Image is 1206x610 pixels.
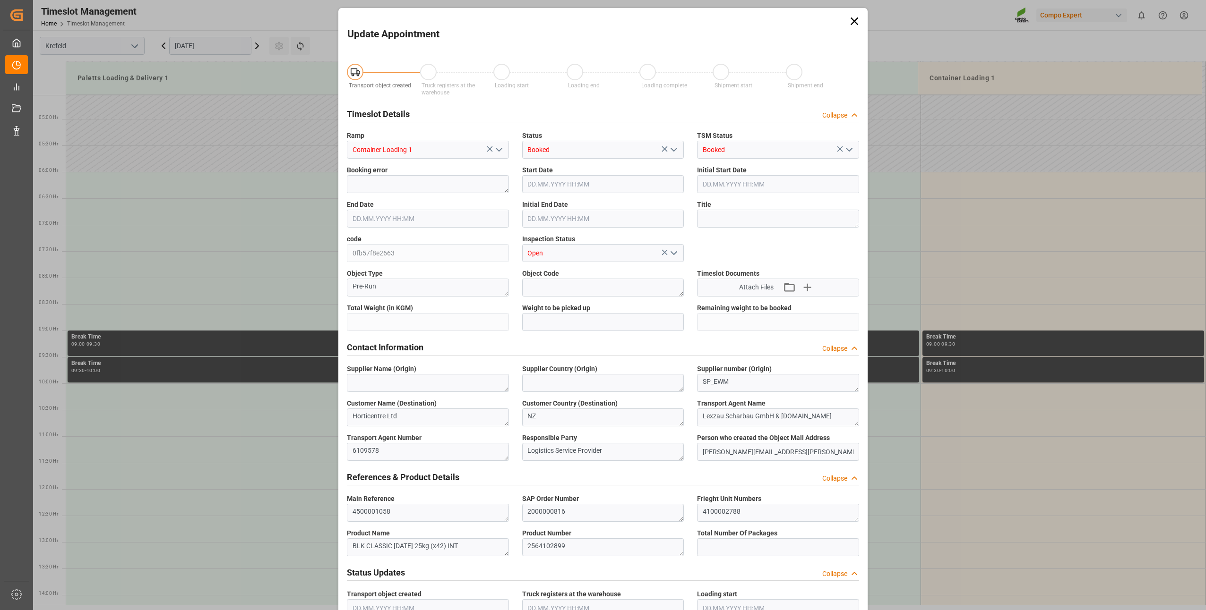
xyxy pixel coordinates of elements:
span: Booking error [347,165,388,175]
span: Inspection Status [522,234,575,244]
input: DD.MM.YYYY HH:MM [347,210,509,228]
div: Collapse [822,344,847,354]
span: code [347,234,362,244]
span: Truck registers at the warehouse [522,589,621,599]
input: Type to search/select [522,141,684,159]
span: Shipment end [788,82,823,89]
h2: Status Updates [347,566,405,579]
textarea: 4500001058 [347,504,509,522]
span: Responsible Party [522,433,577,443]
span: Loading start [495,82,529,89]
span: Total Weight (in KGM) [347,303,413,313]
span: Total Number Of Packages [697,528,777,538]
span: Object Code [522,269,559,279]
button: open menu [841,143,855,157]
input: Type to search/select [347,141,509,159]
span: Start Date [522,165,553,175]
textarea: BLK CLASSIC [DATE] 25kg (x42) INT [347,538,509,556]
span: Ramp [347,131,364,141]
span: Supplier Name (Origin) [347,364,416,374]
span: Frieght Unit Numbers [697,494,761,504]
span: Loading complete [641,82,687,89]
textarea: 2000000816 [522,504,684,522]
span: TSM Status [697,131,732,141]
span: Product Number [522,528,571,538]
textarea: Pre-Run [347,279,509,297]
span: Status [522,131,542,141]
span: Transport Agent Number [347,433,422,443]
span: Transport object created [347,589,422,599]
div: Collapse [822,110,847,120]
span: Loading end [568,82,600,89]
span: Object Type [347,269,383,279]
div: Collapse [822,569,847,579]
span: SAP Order Number [522,494,579,504]
button: open menu [491,143,505,157]
span: Person who created the Object Mail Address [697,433,830,443]
span: Initial End Date [522,200,568,210]
span: Main Reference [347,494,395,504]
h2: Update Appointment [347,27,439,42]
input: DD.MM.YYYY HH:MM [522,175,684,193]
textarea: NZ [522,408,684,426]
span: Shipment start [715,82,752,89]
input: DD.MM.YYYY HH:MM [522,210,684,228]
button: open menu [666,143,681,157]
textarea: Horticentre Ltd [347,408,509,426]
textarea: SP_EWM [697,374,859,392]
textarea: 2564102899 [522,538,684,556]
span: Supplier number (Origin) [697,364,772,374]
textarea: 6109578 [347,443,509,461]
span: Truck registers at the warehouse [422,82,475,96]
span: Transport Agent Name [697,398,766,408]
textarea: 4100002788 [697,504,859,522]
h2: Contact Information [347,341,423,354]
span: End Date [347,200,374,210]
span: Initial Start Date [697,165,747,175]
input: DD.MM.YYYY HH:MM [697,175,859,193]
span: Transport object created [349,82,411,89]
span: Timeslot Documents [697,269,759,279]
span: Attach Files [739,282,774,292]
h2: Timeslot Details [347,108,410,120]
span: Title [697,200,711,210]
textarea: Lexzau Scharbau GmbH & [DOMAIN_NAME] [697,408,859,426]
span: Customer Country (Destination) [522,398,618,408]
button: open menu [666,246,681,261]
span: Product Name [347,528,390,538]
span: Customer Name (Destination) [347,398,437,408]
textarea: Logistics Service Provider [522,443,684,461]
span: Remaining weight to be booked [697,303,792,313]
span: Supplier Country (Origin) [522,364,597,374]
div: Collapse [822,474,847,483]
span: Loading start [697,589,737,599]
span: Weight to be picked up [522,303,590,313]
h2: References & Product Details [347,471,459,483]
